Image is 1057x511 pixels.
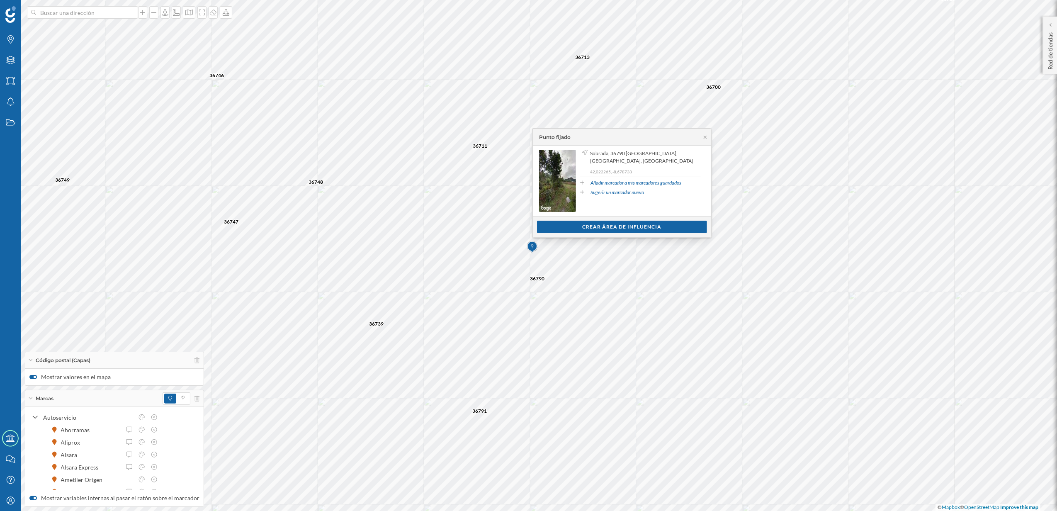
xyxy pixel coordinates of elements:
label: Mostrar variables internas al pasar el ratón sobre el marcador [29,494,199,502]
div: Alsara Express [61,463,103,472]
span: Sobrada, 36790 [GEOGRAPHIC_DATA], [GEOGRAPHIC_DATA], [GEOGRAPHIC_DATA] [590,150,699,165]
span: Código postal (Capas) [36,357,90,364]
img: Geoblink Logo [5,6,16,23]
div: Aliprox [61,438,85,447]
div: © © [936,504,1040,511]
div: Ahorramas [61,426,94,434]
label: Mostrar valores en el mapa [29,373,199,381]
div: Alsara [61,450,82,459]
p: Red de tiendas [1046,29,1055,70]
a: Mapbox [942,504,960,510]
div: Punto fijado [539,134,571,141]
div: Aprop [61,488,82,496]
span: Marcas [36,395,53,402]
div: Autoservicio [43,413,134,422]
a: Improve this map [1000,504,1038,510]
img: streetview [539,150,576,212]
span: Soporte [17,6,46,13]
img: Marker [527,239,537,255]
p: 42,022265, -8,678738 [590,169,701,175]
div: Ametller Origen [61,475,107,484]
a: Sugerir un marcador nuevo [590,189,644,196]
a: Añadir marcador a mis marcadores guardados [590,179,681,187]
a: OpenStreetMap [964,504,999,510]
